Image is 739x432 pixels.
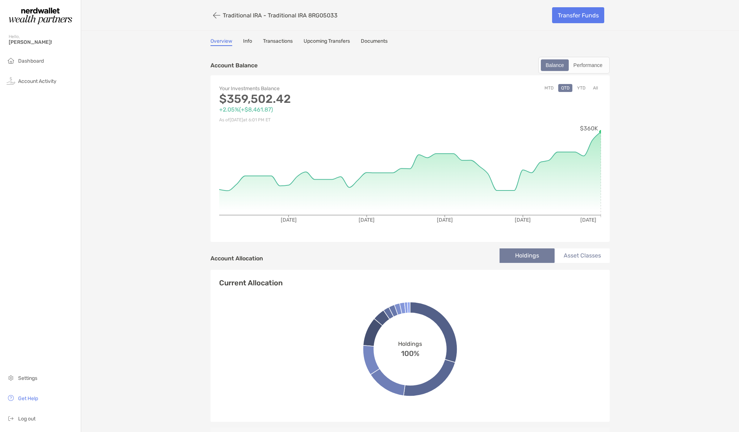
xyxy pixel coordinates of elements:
li: Holdings [500,248,555,263]
tspan: [DATE] [437,217,453,223]
span: Dashboard [18,58,44,64]
span: Holdings [398,340,422,347]
tspan: [DATE] [281,217,297,223]
p: Your Investments Balance [219,84,410,93]
span: Get Help [18,395,38,402]
img: household icon [7,56,15,65]
p: As of [DATE] at 6:01 PM ET [219,116,410,125]
a: Transactions [263,38,293,46]
p: +2.05% ( +$8,461.87 ) [219,105,410,114]
p: Account Balance [210,61,258,70]
img: Zoe Logo [9,3,72,29]
h4: Current Allocation [219,278,283,287]
a: Documents [361,38,388,46]
p: $359,502.42 [219,95,410,104]
span: Log out [18,416,36,422]
div: segmented control [538,57,610,74]
img: activity icon [7,76,15,85]
button: MTD [542,84,556,92]
tspan: [DATE] [359,217,375,223]
div: Balance [542,60,568,70]
span: 100% [401,347,419,358]
img: settings icon [7,373,15,382]
li: Asset Classes [555,248,610,263]
img: get-help icon [7,394,15,402]
button: QTD [558,84,572,92]
span: [PERSON_NAME]! [9,39,76,45]
button: All [590,84,601,92]
div: Performance [569,60,606,70]
span: Settings [18,375,37,381]
button: YTD [574,84,588,92]
tspan: [DATE] [580,217,596,223]
a: Overview [210,38,232,46]
a: Upcoming Transfers [304,38,350,46]
tspan: [DATE] [515,217,531,223]
a: Info [243,38,252,46]
img: logout icon [7,414,15,423]
h4: Account Allocation [210,255,263,262]
p: Traditional IRA - Traditional IRA 8RG05033 [223,12,338,19]
tspan: $360K [580,125,598,132]
a: Transfer Funds [552,7,604,23]
span: Account Activity [18,78,57,84]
